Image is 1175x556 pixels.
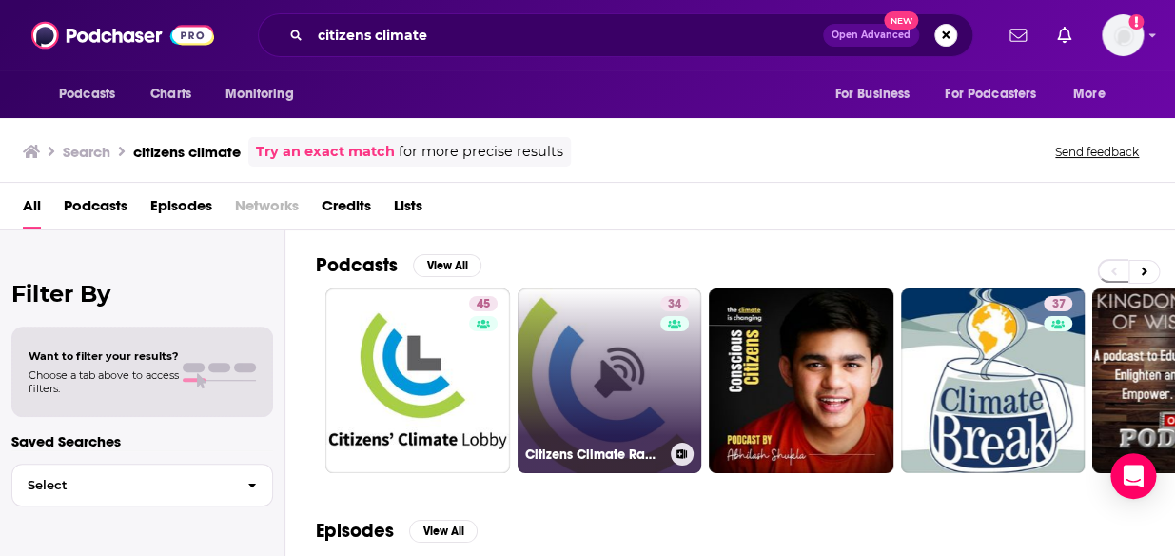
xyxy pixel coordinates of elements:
span: For Business [834,81,910,108]
a: Podcasts [64,190,127,229]
button: Show profile menu [1102,14,1144,56]
button: Select [11,464,273,506]
span: 34 [668,295,681,314]
span: For Podcasters [945,81,1036,108]
span: Podcasts [59,81,115,108]
a: Show notifications dropdown [1049,19,1079,51]
button: open menu [46,76,140,112]
input: Search podcasts, credits, & more... [310,20,823,50]
a: Episodes [150,190,212,229]
a: Credits [322,190,371,229]
span: Monitoring [225,81,293,108]
a: All [23,190,41,229]
a: 34Citizens Climate Radio Climate Change Podcast [518,288,702,473]
a: PodcastsView All [316,253,481,277]
svg: Add a profile image [1128,14,1144,30]
span: Charts [150,81,191,108]
button: View All [413,254,481,277]
button: open menu [821,76,933,112]
span: Choose a tab above to access filters. [29,368,179,395]
span: 37 [1051,295,1065,314]
img: Podchaser - Follow, Share and Rate Podcasts [31,17,214,53]
button: open menu [212,76,318,112]
span: Want to filter your results? [29,349,179,363]
a: Lists [394,190,422,229]
span: for more precise results [399,141,563,163]
h3: citizens climate [133,143,241,161]
span: More [1073,81,1106,108]
div: Open Intercom Messenger [1110,453,1156,499]
a: 37 [901,288,1086,473]
button: View All [409,520,478,543]
span: Select [12,479,232,491]
a: 37 [1044,296,1072,311]
span: 45 [477,295,490,314]
a: Show notifications dropdown [1002,19,1034,51]
a: 45 [469,296,498,311]
a: 45 [325,288,510,473]
a: Try an exact match [256,141,395,163]
h2: Filter By [11,280,273,308]
p: Saved Searches [11,432,273,450]
h3: Citizens Climate Radio Climate Change Podcast [525,447,663,463]
a: 34 [660,296,689,311]
button: Send feedback [1049,144,1145,160]
button: open menu [1060,76,1129,112]
button: open menu [932,76,1064,112]
span: Logged in as megcassidy [1102,14,1144,56]
div: Search podcasts, credits, & more... [258,13,973,57]
img: User Profile [1102,14,1144,56]
a: EpisodesView All [316,519,478,543]
h2: Episodes [316,519,394,543]
span: Open Advanced [832,30,911,40]
a: Charts [138,76,203,112]
span: Networks [235,190,299,229]
h2: Podcasts [316,253,398,277]
button: Open AdvancedNew [823,24,919,47]
span: New [884,11,918,30]
h3: Search [63,143,110,161]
